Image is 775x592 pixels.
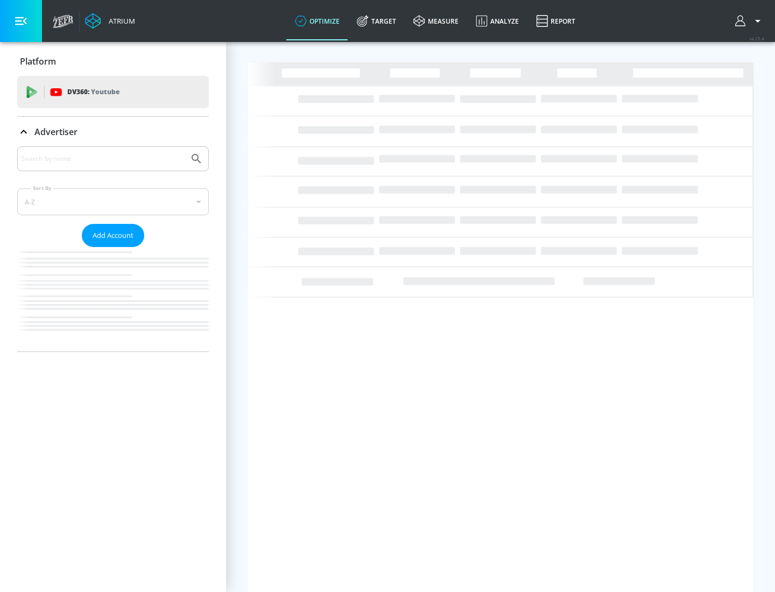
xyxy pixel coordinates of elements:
span: v 4.25.4 [749,36,764,41]
div: DV360: Youtube [17,76,209,108]
input: Search by name [22,152,185,166]
a: Atrium [85,13,135,29]
a: Target [348,2,405,40]
div: Advertiser [17,117,209,147]
p: Platform [20,55,56,67]
span: Add Account [93,229,133,242]
div: Platform [17,46,209,76]
div: A-Z [17,188,209,215]
div: Atrium [104,16,135,26]
p: Youtube [91,86,119,97]
label: Sort By [31,185,54,192]
button: Add Account [82,224,144,247]
a: optimize [286,2,348,40]
p: DV360: [67,86,119,98]
a: measure [405,2,467,40]
a: Report [527,2,584,40]
a: Analyze [467,2,527,40]
nav: list of Advertiser [17,247,209,351]
div: Advertiser [17,146,209,351]
p: Advertiser [34,126,77,138]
